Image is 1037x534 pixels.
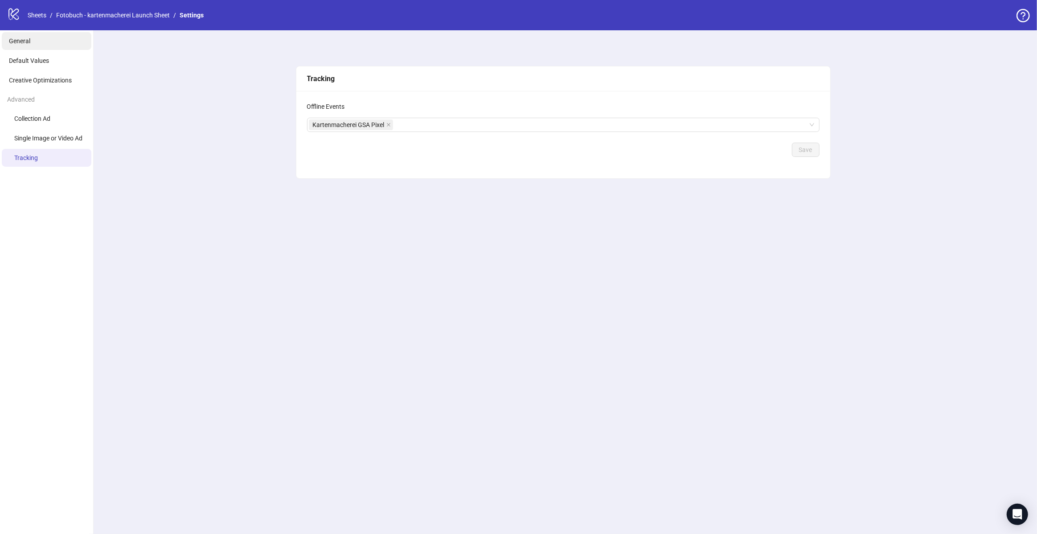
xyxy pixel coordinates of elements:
a: Fotobuch - kartenmacherei Launch Sheet [54,10,172,20]
span: Kartenmacherei GSA Pixel [309,119,393,130]
a: Settings [178,10,205,20]
span: Collection Ad [14,115,50,122]
div: Offline Events [307,102,820,111]
li: / [173,10,176,20]
span: Single Image or Video Ad [14,135,82,142]
span: Default Values [9,57,49,64]
span: Kartenmacherei GSA Pixel [313,120,385,130]
a: Sheets [26,10,48,20]
span: question-circle [1017,9,1030,22]
span: General [9,37,30,45]
div: Tracking [307,73,820,84]
span: Tracking [14,154,38,161]
span: Creative Optimizations [9,77,72,84]
button: Save [792,143,820,157]
span: close [386,123,391,127]
li: / [50,10,53,20]
div: Open Intercom Messenger [1007,504,1028,525]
